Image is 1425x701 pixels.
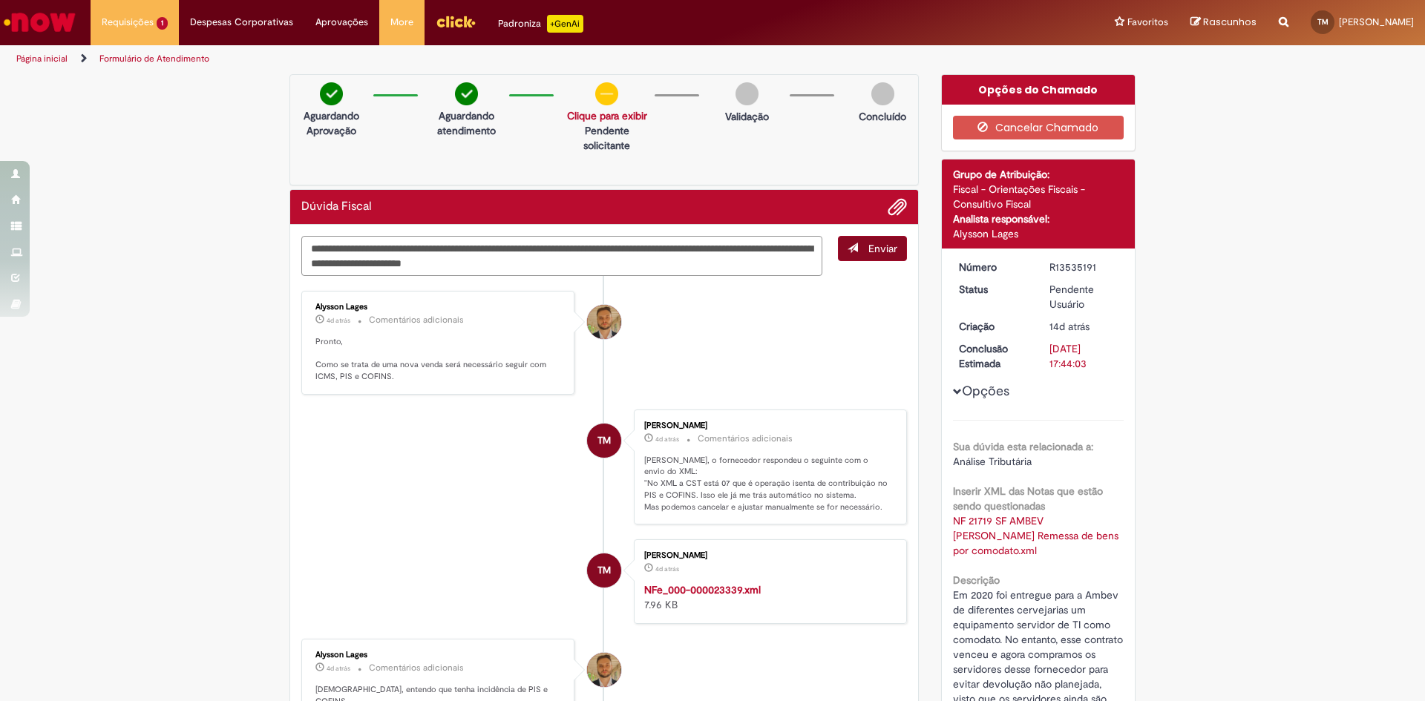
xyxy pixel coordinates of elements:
button: Adicionar anexos [888,197,907,217]
b: Inserir XML das Notas que estão sendo questionadas [953,484,1103,513]
div: Thaian Assis De Moraes [587,424,621,458]
a: Download de NF 21719 SF AMBEV S.A. RJ Remessa de bens por comodato.xml [953,514,1121,557]
p: +GenAi [547,15,583,33]
div: 7.96 KB [644,582,891,612]
img: click_logo_yellow_360x200.png [436,10,476,33]
dt: Status [948,282,1039,297]
p: [PERSON_NAME], o fornecedor respondeu o seguinte com o envio do XML: "No XML a CST está 07 que é ... [644,455,891,513]
span: Enviar [868,242,897,255]
img: ServiceNow [1,7,78,37]
span: 4d atrás [655,565,679,573]
img: check-circle-green.png [320,82,343,105]
div: Alysson Lages [953,226,1124,241]
p: Aguardando atendimento [431,108,501,138]
div: Alysson Lages [315,651,563,659]
span: TM [597,553,611,588]
p: Pronto, Como se trata de uma nova venda será necessário seguir com ICMS, PIS e COFINS. [315,336,563,383]
time: 25/09/2025 15:37:40 [655,435,679,444]
span: 14d atrás [1049,320,1090,333]
time: 15/09/2025 11:31:20 [1049,320,1090,333]
a: Página inicial [16,53,68,65]
a: Rascunhos [1190,16,1257,30]
div: Analista responsável: [953,211,1124,226]
span: Rascunhos [1203,15,1257,29]
div: Opções do Chamado [942,75,1136,105]
dt: Criação [948,319,1039,334]
time: 25/09/2025 13:12:52 [327,664,350,673]
div: 15/09/2025 11:31:20 [1049,319,1118,334]
small: Comentários adicionais [369,314,464,326]
textarea: Digite sua mensagem aqui... [301,236,822,276]
span: TM [1317,17,1329,27]
dt: Número [948,260,1039,274]
div: Pendente Usuário [1049,282,1118,312]
span: 1 [157,17,168,30]
div: Alysson Lages [587,653,621,687]
span: Favoritos [1127,15,1168,30]
div: Alysson Lages [315,303,563,312]
div: [PERSON_NAME] [644,551,891,560]
div: [DATE] 17:44:03 [1049,341,1118,371]
span: TM [597,423,611,458]
button: Cancelar Chamado [953,116,1124,139]
span: 4d atrás [327,316,350,325]
a: Formulário de Atendimento [99,53,209,65]
img: img-circle-grey.png [736,82,759,105]
img: check-circle-green.png [455,82,478,105]
span: Aprovações [315,15,368,30]
dt: Conclusão Estimada [948,341,1039,371]
img: img-circle-grey.png [871,82,894,105]
a: Clique para exibir [567,109,647,122]
div: R13535191 [1049,260,1118,274]
p: Validação [725,109,769,124]
time: 25/09/2025 15:43:59 [327,316,350,325]
span: Despesas Corporativas [190,15,293,30]
span: Análise Tributária [953,455,1032,468]
a: NFe_000-000023339.xml [644,583,761,596]
div: Grupo de Atribuição: [953,167,1124,182]
p: Aguardando Aprovação [296,108,366,138]
span: [PERSON_NAME] [1339,16,1414,28]
img: circle-minus.png [595,82,618,105]
span: 4d atrás [327,664,350,673]
p: Concluído [859,109,906,124]
div: Fiscal - Orientações Fiscais - Consultivo Fiscal [953,182,1124,211]
p: Pendente solicitante [567,123,647,153]
small: Comentários adicionais [698,432,793,445]
button: Enviar [838,236,907,261]
span: Requisições [102,15,154,30]
div: [PERSON_NAME] [644,421,891,430]
small: Comentários adicionais [369,662,464,674]
div: Padroniza [498,15,583,33]
span: 4d atrás [655,435,679,444]
b: Sua dúvida esta relacionada a: [953,440,1093,453]
span: More [390,15,413,30]
ul: Trilhas de página [11,45,939,73]
b: Descrição [953,573,1000,587]
div: Alysson Lages [587,305,621,339]
div: Thaian Assis De Moraes [587,553,621,588]
h2: Dúvida Fiscal Histórico de tíquete [301,200,372,214]
time: 25/09/2025 15:36:42 [655,565,679,573]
